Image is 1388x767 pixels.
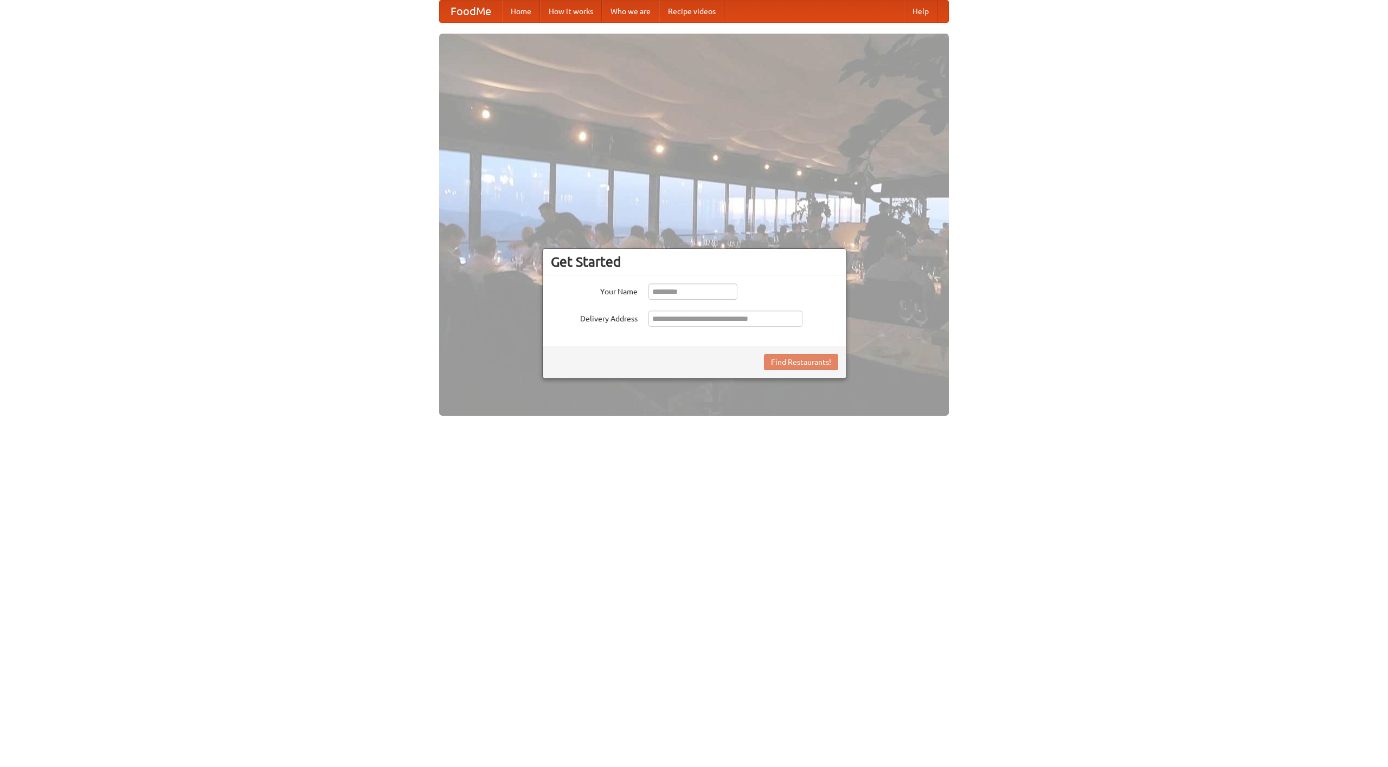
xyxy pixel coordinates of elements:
h3: Get Started [551,254,838,270]
label: Delivery Address [551,311,638,324]
a: How it works [540,1,602,22]
button: Find Restaurants! [764,354,838,370]
a: FoodMe [440,1,502,22]
a: Help [904,1,937,22]
a: Who we are [602,1,659,22]
label: Your Name [551,283,638,297]
a: Home [502,1,540,22]
a: Recipe videos [659,1,724,22]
